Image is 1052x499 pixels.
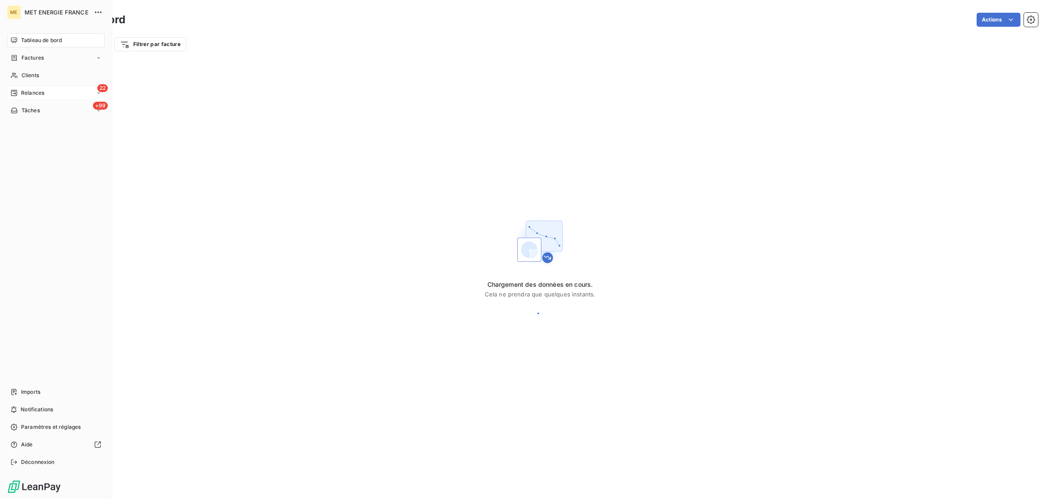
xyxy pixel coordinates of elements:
[21,388,40,396] span: Imports
[7,420,105,434] a: Paramètres et réglages
[21,423,81,431] span: Paramètres et réglages
[21,54,44,62] span: Factures
[21,71,39,79] span: Clients
[21,458,55,466] span: Déconnexion
[7,86,105,100] a: 22Relances
[7,103,105,118] a: +99Tâches
[7,480,61,494] img: Logo LeanPay
[21,406,53,413] span: Notifications
[977,13,1020,27] button: Actions
[21,36,62,44] span: Tableau de bord
[485,280,596,289] span: Chargement des données en cours.
[97,84,108,92] span: 22
[21,441,33,449] span: Aide
[7,5,21,19] div: ME
[21,89,44,97] span: Relances
[485,291,596,298] span: Cela ne prendra que quelques instants.
[21,107,40,114] span: Tâches
[7,68,105,82] a: Clients
[7,51,105,65] a: Factures
[114,37,186,51] button: Filtrer par facture
[7,385,105,399] a: Imports
[7,438,105,452] a: Aide
[93,102,108,110] span: +99
[7,33,105,47] a: Tableau de bord
[25,9,89,16] span: MET ENERGIE FRANCE
[512,214,568,270] img: First time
